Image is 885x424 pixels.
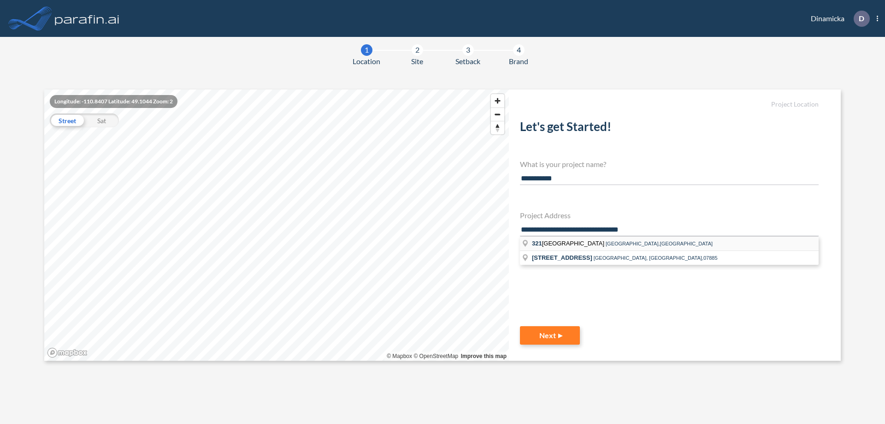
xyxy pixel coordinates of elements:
div: Street [50,113,84,127]
a: Mapbox homepage [47,347,88,358]
span: Setback [455,56,480,67]
div: 1 [361,44,372,56]
p: D [859,14,864,23]
h2: Let's get Started! [520,119,819,137]
div: Dinamicka [797,11,878,27]
a: Mapbox [387,353,412,359]
button: Next [520,326,580,345]
span: [GEOGRAPHIC_DATA], [GEOGRAPHIC_DATA],07885 [594,255,718,261]
button: Zoom in [491,94,504,107]
div: 3 [462,44,474,56]
span: Location [353,56,380,67]
span: Site [411,56,423,67]
span: 321 [532,240,542,247]
div: Sat [84,113,119,127]
div: 2 [412,44,423,56]
img: logo [53,9,121,28]
span: [GEOGRAPHIC_DATA],[GEOGRAPHIC_DATA] [606,241,713,246]
span: Brand [509,56,528,67]
canvas: Map [44,90,509,361]
a: Improve this map [461,353,507,359]
div: Longitude: -110.8407 Latitude: 49.1044 Zoom: 2 [50,95,177,108]
a: OpenStreetMap [413,353,458,359]
button: Reset bearing to north [491,121,504,134]
h4: What is your project name? [520,160,819,168]
button: Zoom out [491,107,504,121]
span: [STREET_ADDRESS] [532,254,592,261]
h5: Project Location [520,101,819,108]
div: 4 [513,44,525,56]
h4: Project Address [520,211,819,220]
span: [GEOGRAPHIC_DATA] [532,240,606,247]
span: Zoom out [491,108,504,121]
